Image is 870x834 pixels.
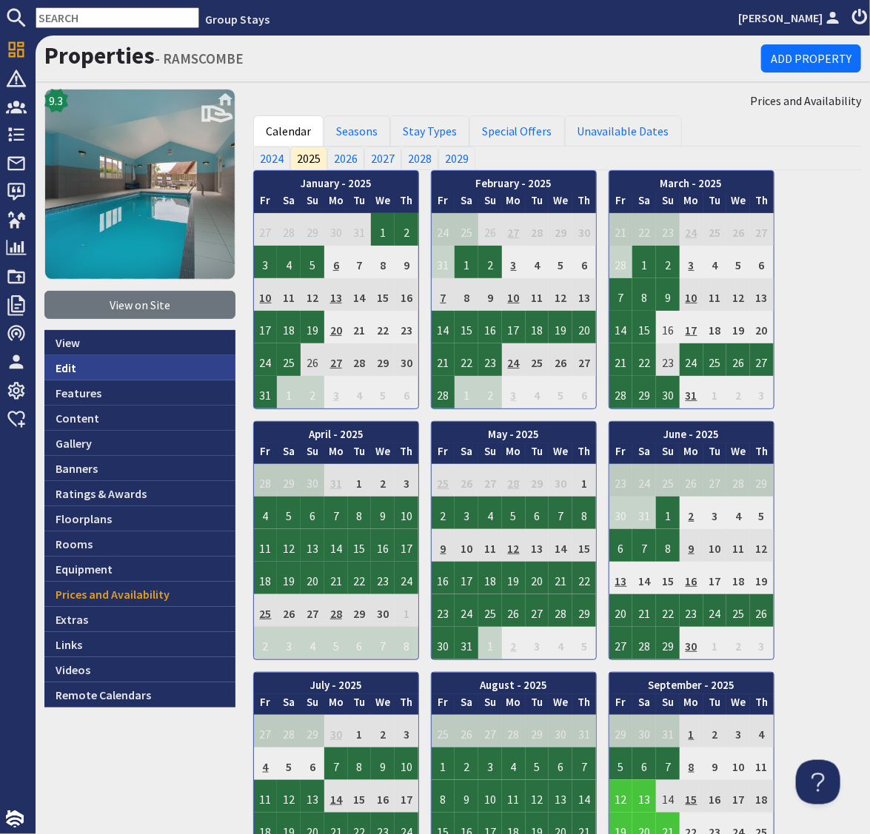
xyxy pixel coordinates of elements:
[549,311,572,343] td: 19
[750,562,774,594] td: 19
[371,213,395,246] td: 1
[277,594,301,627] td: 26
[502,192,526,214] th: Mo
[750,278,774,311] td: 13
[656,343,680,376] td: 23
[502,443,526,465] th: Mo
[432,213,455,246] td: 24
[703,192,727,214] th: Tu
[572,246,596,278] td: 6
[632,213,656,246] td: 22
[549,343,572,376] td: 26
[277,376,301,408] td: 1
[44,556,235,582] a: Equipment
[656,278,680,311] td: 9
[609,464,633,497] td: 23
[632,443,656,465] th: Sa
[526,192,549,214] th: Tu
[371,192,395,214] th: We
[609,562,633,594] td: 13
[738,9,843,27] a: [PERSON_NAME]
[324,278,348,311] td: 13
[301,443,324,465] th: Su
[327,147,364,170] a: 2026
[750,529,774,562] td: 12
[253,115,324,147] a: Calendar
[549,213,572,246] td: 29
[478,443,502,465] th: Su
[680,311,703,343] td: 17
[502,343,526,376] td: 24
[549,562,572,594] td: 21
[703,311,727,343] td: 18
[572,213,596,246] td: 30
[432,278,455,311] td: 7
[680,529,703,562] td: 9
[44,406,235,431] a: Content
[469,115,565,147] a: Special Offers
[348,278,372,311] td: 14
[44,89,235,291] a: 9.3
[301,562,324,594] td: 20
[478,311,502,343] td: 16
[455,443,478,465] th: Sa
[680,464,703,497] td: 26
[549,192,572,214] th: We
[478,278,502,311] td: 9
[726,497,750,529] td: 4
[680,343,703,376] td: 24
[44,506,235,531] a: Floorplans
[432,529,455,562] td: 9
[750,213,774,246] td: 27
[526,443,549,465] th: Tu
[632,343,656,376] td: 22
[290,147,327,170] a: 2025
[609,246,633,278] td: 28
[572,376,596,408] td: 6
[796,760,840,804] iframe: Toggle Customer Support
[526,497,549,529] td: 6
[301,278,324,311] td: 12
[432,311,455,343] td: 14
[324,115,390,147] a: Seasons
[703,343,727,376] td: 25
[324,443,348,465] th: Mo
[656,562,680,594] td: 15
[502,529,526,562] td: 12
[44,582,235,607] a: Prices and Availability
[348,529,372,562] td: 15
[44,41,155,70] a: Properties
[254,278,278,311] td: 10
[254,343,278,376] td: 24
[750,192,774,214] th: Th
[44,89,235,280] img: RAMSCOMBE's icon
[253,147,290,170] a: 2024
[432,171,596,192] th: February - 2025
[502,562,526,594] td: 19
[348,376,372,408] td: 4
[478,562,502,594] td: 18
[455,376,478,408] td: 1
[632,497,656,529] td: 31
[254,562,278,594] td: 18
[301,343,324,376] td: 26
[395,192,418,214] th: Th
[703,562,727,594] td: 17
[432,246,455,278] td: 31
[549,443,572,465] th: We
[432,464,455,497] td: 25
[254,443,278,465] th: Fr
[50,92,64,110] span: 9.3
[254,529,278,562] td: 11
[348,443,372,465] th: Tu
[478,192,502,214] th: Su
[432,562,455,594] td: 16
[680,278,703,311] td: 10
[703,213,727,246] td: 25
[395,311,418,343] td: 23
[726,529,750,562] td: 11
[44,291,235,319] a: View on Site
[44,481,235,506] a: Ratings & Awards
[609,343,633,376] td: 21
[301,464,324,497] td: 30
